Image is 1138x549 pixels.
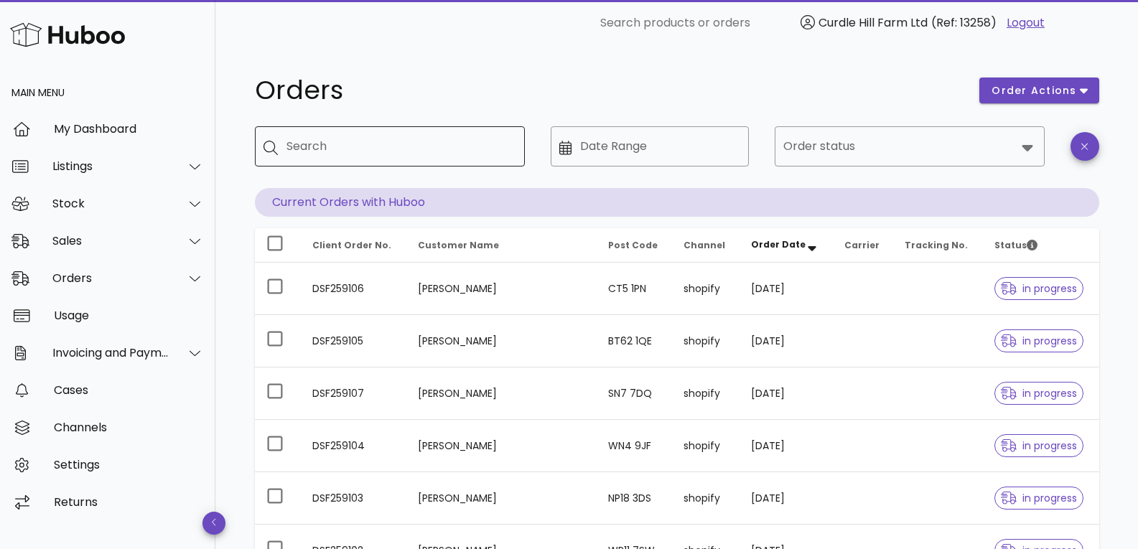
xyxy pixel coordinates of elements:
[905,239,968,251] span: Tracking No.
[740,367,834,420] td: [DATE]
[931,14,997,31] span: (Ref: 13258)
[52,234,169,248] div: Sales
[672,472,739,525] td: shopify
[597,263,672,315] td: CT5 1PN
[54,383,204,397] div: Cases
[10,19,125,50] img: Huboo Logo
[54,458,204,471] div: Settings
[255,188,1099,217] p: Current Orders with Huboo
[740,263,834,315] td: [DATE]
[983,228,1099,263] th: Status
[406,420,597,472] td: [PERSON_NAME]
[608,239,658,251] span: Post Code
[406,472,597,525] td: [PERSON_NAME]
[597,228,672,263] th: Post Code
[418,239,499,251] span: Customer Name
[597,315,672,367] td: BT62 1QE
[740,472,834,525] td: [DATE]
[844,239,880,251] span: Carrier
[301,472,406,525] td: DSF259103
[54,421,204,434] div: Channels
[406,228,597,263] th: Customer Name
[672,228,739,263] th: Channel
[52,159,169,173] div: Listings
[818,14,928,31] span: Curdle Hill Farm Ltd
[301,315,406,367] td: DSF259105
[833,228,893,263] th: Carrier
[684,239,725,251] span: Channel
[301,228,406,263] th: Client Order No.
[994,239,1037,251] span: Status
[301,367,406,420] td: DSF259107
[54,309,204,322] div: Usage
[1001,441,1077,451] span: in progress
[54,122,204,136] div: My Dashboard
[406,263,597,315] td: [PERSON_NAME]
[52,346,169,360] div: Invoicing and Payments
[1001,388,1077,398] span: in progress
[775,126,1045,166] div: Order status
[979,78,1099,103] button: order actions
[672,315,739,367] td: shopify
[1007,14,1045,32] a: Logout
[54,495,204,509] div: Returns
[52,197,169,210] div: Stock
[672,263,739,315] td: shopify
[740,420,834,472] td: [DATE]
[255,78,963,103] h1: Orders
[893,228,982,263] th: Tracking No.
[1001,493,1077,503] span: in progress
[740,228,834,263] th: Order Date: Sorted descending. Activate to remove sorting.
[301,263,406,315] td: DSF259106
[312,239,391,251] span: Client Order No.
[597,472,672,525] td: NP18 3DS
[751,238,806,250] span: Order Date
[301,420,406,472] td: DSF259104
[672,367,739,420] td: shopify
[597,420,672,472] td: WN4 9JF
[1001,283,1077,294] span: in progress
[672,420,739,472] td: shopify
[740,315,834,367] td: [DATE]
[406,367,597,420] td: [PERSON_NAME]
[406,315,597,367] td: [PERSON_NAME]
[1001,336,1077,346] span: in progress
[52,271,169,285] div: Orders
[991,83,1077,98] span: order actions
[597,367,672,420] td: SN7 7DQ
